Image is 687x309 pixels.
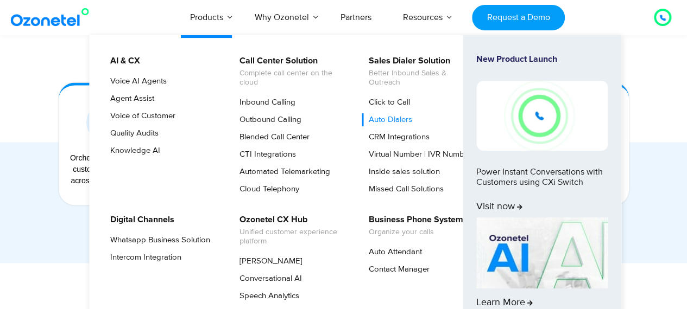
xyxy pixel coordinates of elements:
a: CTI Integrations [232,148,298,161]
a: Contact Manager [362,263,431,276]
a: Whatsapp Business Solution [103,234,212,247]
a: Cloud Telephony [232,183,301,196]
a: Virtual Number | IVR Number [362,148,473,161]
a: Voice AI Agents [103,75,168,88]
a: Automated Telemarketing [232,165,332,178]
a: Agent Assist [103,92,156,105]
img: AI [476,217,608,289]
a: AI & CX [103,54,142,68]
a: Learn More [476,217,608,309]
span: Visit now [476,201,522,213]
span: Complete call center on the cloud [239,69,346,87]
img: New-Project-17.png [476,81,608,150]
a: Conversational AI [232,272,304,285]
a: Auto Attendant [362,246,424,259]
a: [PERSON_NAME] [232,255,304,268]
div: Orchestrate multiple customer journeys across the lifecycle. [64,152,144,186]
a: Ozonetel CX HubUnified customer experience platform [232,213,348,248]
a: Call Center SolutionComplete call center on the cloud [232,54,348,89]
a: Digital Channels [103,213,176,227]
a: Auto Dialers [362,113,414,126]
a: Missed Call Solutions [362,183,445,196]
span: Unified customer experience platform [239,228,346,246]
a: Voice of Customer [103,110,177,123]
a: Inside sales solution [362,165,442,178]
a: Business Phone SystemOrganize your calls [362,213,465,239]
a: Inbound Calling [232,96,297,109]
span: Organize your calls [369,228,463,237]
a: Blended Call Center [232,131,311,144]
a: Click to Call [362,96,412,109]
a: Intercom Integration [103,251,183,264]
span: Better Inbound Sales & Outreach [369,69,476,87]
a: Request a Demo [472,5,565,30]
a: Speech Analytics [232,289,301,302]
a: Quality Audits [103,127,160,140]
a: Knowledge AI [103,144,162,157]
a: New Product LaunchPower Instant Conversations with Customers using CXi SwitchVisit now [476,54,608,213]
a: Sales Dialer SolutionBetter Inbound Sales & Outreach [362,54,477,89]
a: CRM Integrations [362,131,431,144]
span: Learn More [476,297,533,309]
a: Outbound Calling [232,113,303,126]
